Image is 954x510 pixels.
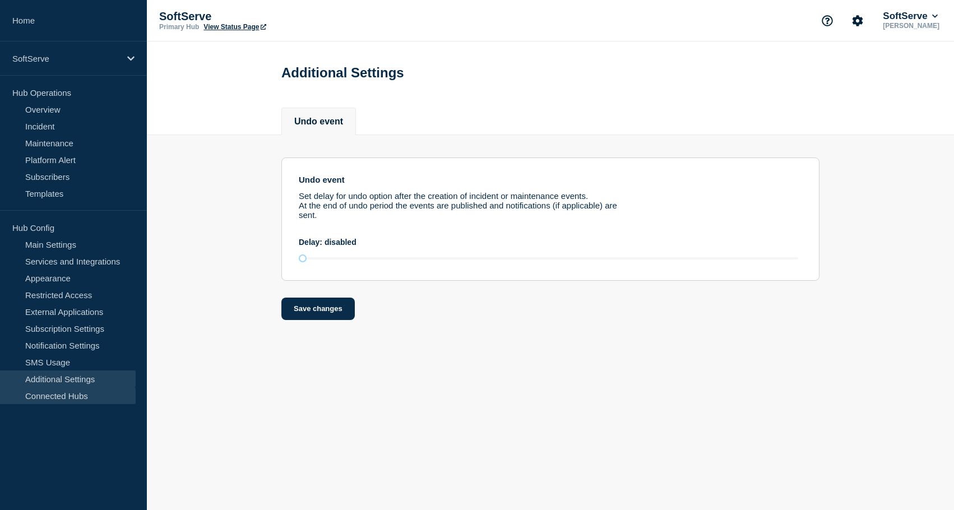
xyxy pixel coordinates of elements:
button: Save changes [281,298,355,320]
div: Delay: disabled [299,238,802,247]
h1: Additional Settings [281,65,404,81]
button: SoftServe [881,11,940,22]
button: Account settings [846,9,869,33]
p: [PERSON_NAME] [881,22,942,30]
button: Undo event [294,117,343,127]
p: Set delay for undo option after the creation of incident or maintenance events. At the end of und... [299,191,617,220]
a: View Status Page [203,23,266,31]
p: SoftServe [159,10,383,23]
p: SoftServe [12,54,120,63]
button: Support [816,9,839,33]
h3: Undo event [299,175,802,184]
p: Primary Hub [159,23,199,31]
